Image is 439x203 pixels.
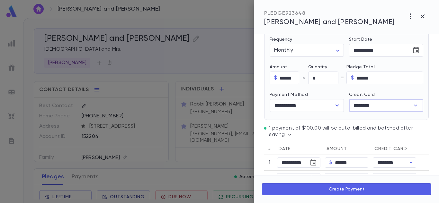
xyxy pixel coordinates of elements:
[333,101,342,110] button: Open
[270,64,308,70] label: Amount
[308,64,347,70] label: Quantity
[270,37,292,42] label: Frequency
[274,48,293,53] span: Monthly
[307,172,320,185] button: Choose date, selected date is Oct 9, 2025
[341,75,344,81] p: =
[346,64,423,70] label: Pledge Total
[274,75,277,81] p: $
[349,92,375,97] label: Credit Card
[327,147,347,151] span: Amount
[270,44,344,57] div: Monthly
[270,92,344,97] p: Payment Method
[262,183,431,195] button: Create Payment
[264,10,395,17] div: PLEDGE 923648
[269,125,426,138] p: 1 payment of $100.00 will be auto-billed and batched after saving
[329,159,332,166] p: $
[349,37,423,42] label: Start Date
[410,44,423,57] button: Choose date, selected date is Sep 9, 2025
[264,19,395,26] span: [PERSON_NAME] and [PERSON_NAME]
[279,147,291,151] span: Date
[307,156,320,169] button: Choose date, selected date is Sep 9, 2025
[268,147,271,151] span: #
[351,75,354,81] p: $
[374,147,407,151] span: Credit Card
[266,159,273,166] p: 1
